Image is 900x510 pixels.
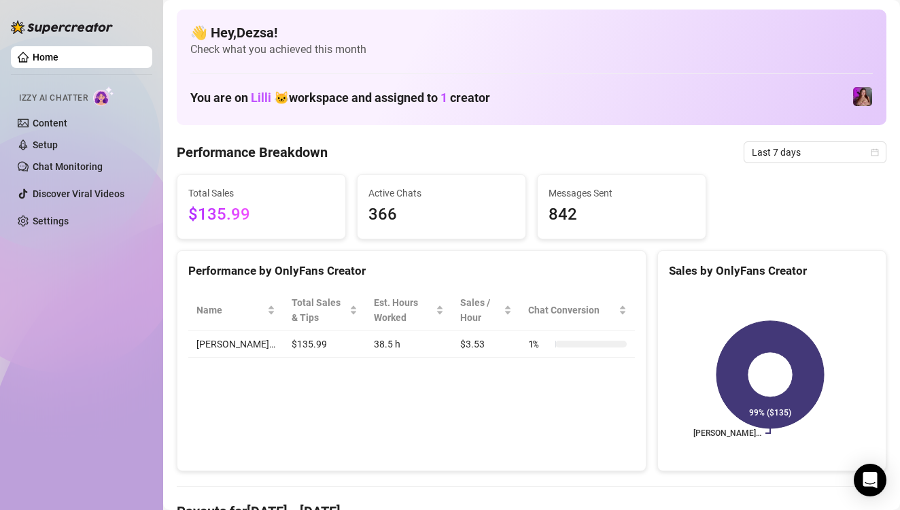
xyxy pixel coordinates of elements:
span: Check what you achieved this month [190,42,873,57]
a: Chat Monitoring [33,161,103,172]
span: 842 [549,202,695,228]
span: 366 [368,202,515,228]
div: Est. Hours Worked [374,295,433,325]
span: Chat Conversion [528,303,616,318]
span: Messages Sent [549,186,695,201]
span: calendar [871,148,879,156]
div: Open Intercom Messenger [854,464,886,496]
span: Name [196,303,264,318]
text: [PERSON_NAME]… [693,428,761,438]
h4: 👋 Hey, Dezsa ! [190,23,873,42]
span: 1 [440,90,447,105]
span: $135.99 [188,202,334,228]
a: Content [33,118,67,129]
div: Performance by OnlyFans Creator [188,262,635,280]
td: 38.5 h [366,331,452,358]
span: Total Sales & Tips [292,295,347,325]
td: $135.99 [283,331,366,358]
h4: Performance Breakdown [177,143,328,162]
th: Sales / Hour [452,290,520,331]
span: Total Sales [188,186,334,201]
span: Izzy AI Chatter [19,92,88,105]
a: Setup [33,139,58,150]
span: Sales / Hour [460,295,501,325]
th: Name [188,290,283,331]
span: 1 % [528,337,550,352]
img: allison [853,87,872,106]
img: AI Chatter [93,86,114,106]
span: Last 7 days [752,142,878,163]
td: $3.53 [452,331,520,358]
a: Settings [33,216,69,226]
div: Sales by OnlyFans Creator [669,262,875,280]
a: Discover Viral Videos [33,188,124,199]
h1: You are on workspace and assigned to creator [190,90,490,105]
td: [PERSON_NAME]… [188,331,283,358]
span: Lilli 🐱 [251,90,289,105]
th: Total Sales & Tips [283,290,366,331]
th: Chat Conversion [520,290,635,331]
a: Home [33,52,58,63]
span: Active Chats [368,186,515,201]
img: logo-BBDzfeDw.svg [11,20,113,34]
